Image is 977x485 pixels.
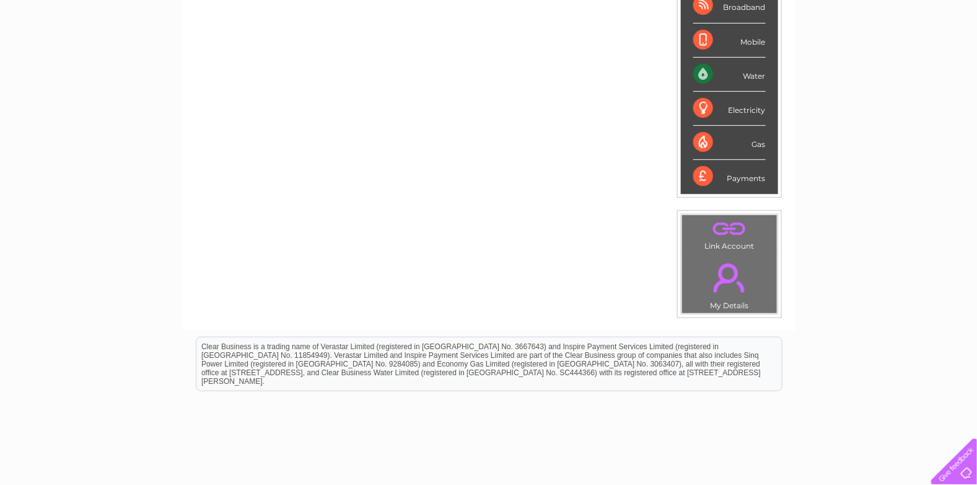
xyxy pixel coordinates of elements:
[34,32,97,70] img: logo.png
[685,218,774,240] a: .
[693,126,766,160] div: Gas
[759,53,782,62] a: Water
[693,58,766,92] div: Water
[790,53,817,62] a: Energy
[895,53,925,62] a: Contact
[869,53,887,62] a: Blog
[693,24,766,58] div: Mobile
[681,215,778,254] td: Link Account
[685,256,774,300] a: .
[693,160,766,194] div: Payments
[743,6,829,22] a: 0333 014 3131
[693,92,766,126] div: Electricity
[936,53,965,62] a: Log out
[825,53,862,62] a: Telecoms
[196,7,782,60] div: Clear Business is a trading name of Verastar Limited (registered in [GEOGRAPHIC_DATA] No. 3667643...
[681,253,778,314] td: My Details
